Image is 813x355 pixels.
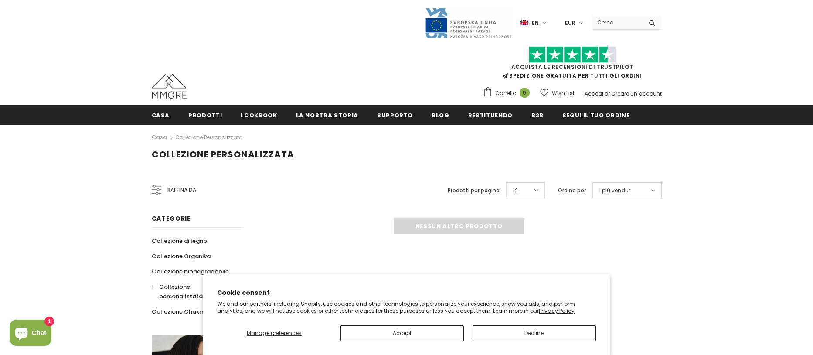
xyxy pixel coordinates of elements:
[539,307,575,314] a: Privacy Policy
[495,89,516,98] span: Carrello
[152,148,294,160] span: Collezione personalizzata
[483,87,534,100] a: Carrello 0
[562,105,629,125] a: Segui il tuo ordine
[531,111,544,119] span: B2B
[241,105,277,125] a: Lookbook
[152,279,234,304] a: Collezione personalizzata
[152,307,205,316] span: Collezione Chakra
[483,50,662,79] span: SPEDIZIONE GRATUITA PER TUTTI GLI ORDINI
[540,85,575,101] a: Wish List
[7,320,54,348] inbox-online-store-chat: Shopify online store chat
[513,186,518,195] span: 12
[599,186,632,195] span: I più venduti
[468,111,513,119] span: Restituendo
[520,19,528,27] img: i-lang-1.png
[520,88,530,98] span: 0
[425,7,512,39] img: Javni Razpis
[558,186,586,195] label: Ordina per
[532,19,539,27] span: en
[159,283,203,300] span: Collezione personalizzata
[340,325,464,341] button: Accept
[167,185,196,195] span: Raffina da
[432,105,449,125] a: Blog
[152,237,207,245] span: Collezione di legno
[188,105,222,125] a: Prodotti
[473,325,596,341] button: Decline
[152,249,211,264] a: Collezione Organika
[529,46,616,63] img: Fidati di Pilot Stars
[296,111,358,119] span: La nostra storia
[531,105,544,125] a: B2B
[425,19,512,26] a: Javni Razpis
[152,252,211,260] span: Collezione Organika
[468,105,513,125] a: Restituendo
[152,105,170,125] a: Casa
[152,304,205,319] a: Collezione Chakra
[377,111,413,119] span: supporto
[188,111,222,119] span: Prodotti
[217,288,596,297] h2: Cookie consent
[152,233,207,249] a: Collezione di legno
[152,132,167,143] a: Casa
[217,300,596,314] p: We and our partners, including Shopify, use cookies and other technologies to personalize your ex...
[152,267,229,276] span: Collezione biodegradabile
[217,325,331,341] button: Manage preferences
[585,90,603,97] a: Accedi
[241,111,277,119] span: Lookbook
[247,329,302,337] span: Manage preferences
[377,105,413,125] a: supporto
[565,19,575,27] span: EUR
[448,186,500,195] label: Prodotti per pagina
[152,111,170,119] span: Casa
[605,90,610,97] span: or
[152,74,187,99] img: Casi MMORE
[175,133,243,141] a: Collezione personalizzata
[152,214,191,223] span: Categorie
[611,90,662,97] a: Creare un account
[592,16,642,29] input: Search Site
[552,89,575,98] span: Wish List
[511,63,633,71] a: Acquista le recensioni di TrustPilot
[562,111,629,119] span: Segui il tuo ordine
[152,264,229,279] a: Collezione biodegradabile
[432,111,449,119] span: Blog
[296,105,358,125] a: La nostra storia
